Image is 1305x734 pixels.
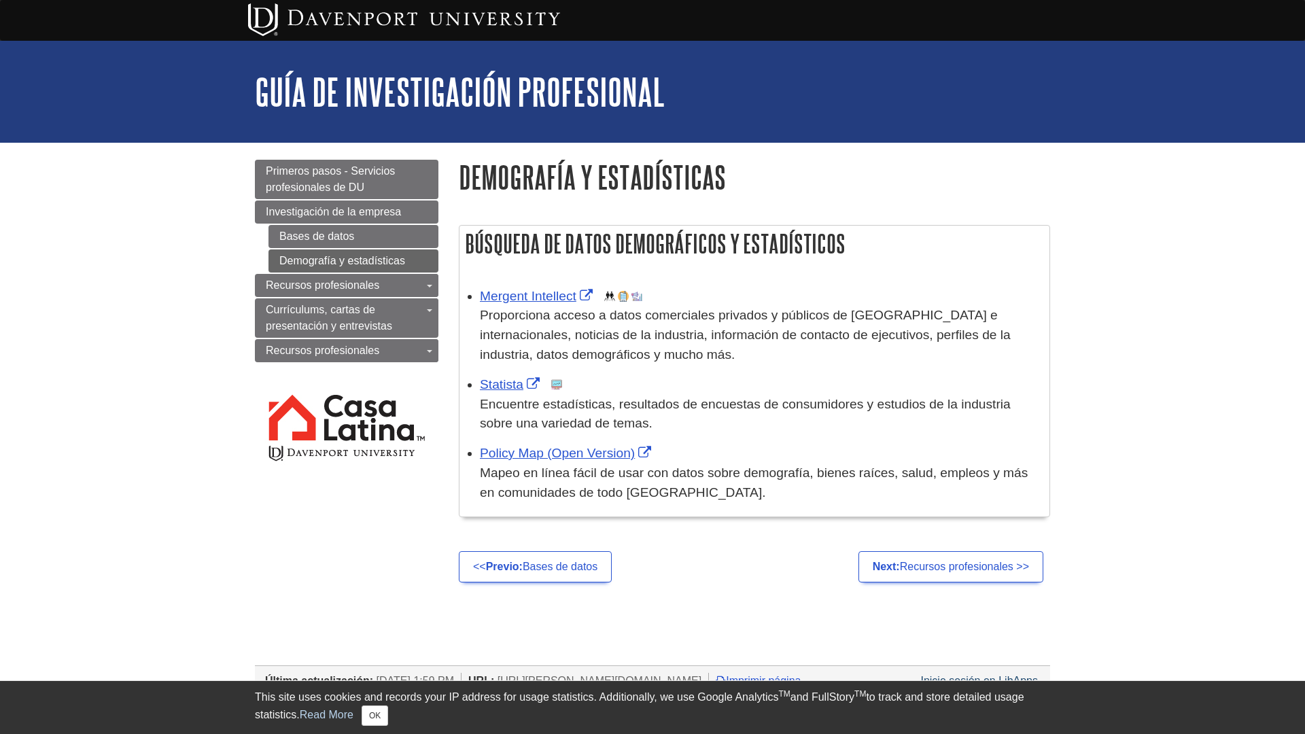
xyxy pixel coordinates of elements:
img: Company Information [618,291,629,302]
span: Currículums, cartas de presentación y entrevistas [266,304,392,332]
a: Link opens in new window [480,446,655,460]
span: Primeros pasos - Servicios profesionales de DU [266,165,395,193]
sup: TM [778,689,790,699]
span: [URL][PERSON_NAME][DOMAIN_NAME] [498,675,702,686]
a: Currículums, cartas de presentación y entrevistas [255,298,438,338]
a: Imprimir página [716,675,801,686]
span: Investigación de la empresa [266,206,401,217]
a: Guía de investigación profesional [255,71,665,113]
a: <<Previo:Bases de datos [459,551,612,582]
p: Encuentre estadísticas, resultados de encuestas de consumidores y estudios de la industria sobre ... [480,395,1043,434]
img: Statistics [551,379,562,390]
a: Read More [300,709,353,720]
strong: Next: [873,561,900,572]
span: [DATE] 1:59 PM [377,675,454,686]
sup: TM [854,689,866,699]
p: Proporciona acceso a datos comerciales privados y públicos de [GEOGRAPHIC_DATA] e internacionales... [480,306,1043,364]
a: Link opens in new window [480,377,543,391]
a: Demografía y estadísticas [268,249,438,273]
span: Recursos profesionales [266,345,379,356]
a: Link opens in new window [480,289,596,303]
i: Imprimir página [716,675,726,686]
div: Guide Page Menu [255,160,438,487]
span: Recursos profesionales [266,279,379,291]
a: Primeros pasos - Servicios profesionales de DU [255,160,438,199]
a: Recursos profesionales [255,274,438,297]
p: Mapeo en línea fácil de usar con datos sobre demografía, bienes raíces, salud, empleos y más en c... [480,464,1043,503]
a: Next:Recursos profesionales >> [858,551,1043,582]
div: This site uses cookies and records your IP address for usage statistics. Additionally, we use Goo... [255,689,1050,726]
a: Recursos profesionales [255,339,438,362]
a: Bases de datos [268,225,438,248]
span: Última actualización: [265,675,373,686]
span: URL: [468,675,494,686]
a: Inicie sesión en LibApps [920,675,1038,686]
h1: Demografía y estadísticas [459,160,1050,194]
h2: Búsqueda de datos demográficos y estadísticos [459,226,1049,262]
a: Investigación de la empresa [255,200,438,224]
img: Davenport University [248,3,560,36]
img: Demographics [604,291,615,302]
img: Industry Report [631,291,642,302]
strong: Previo: [486,561,523,572]
button: Close [362,705,388,726]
